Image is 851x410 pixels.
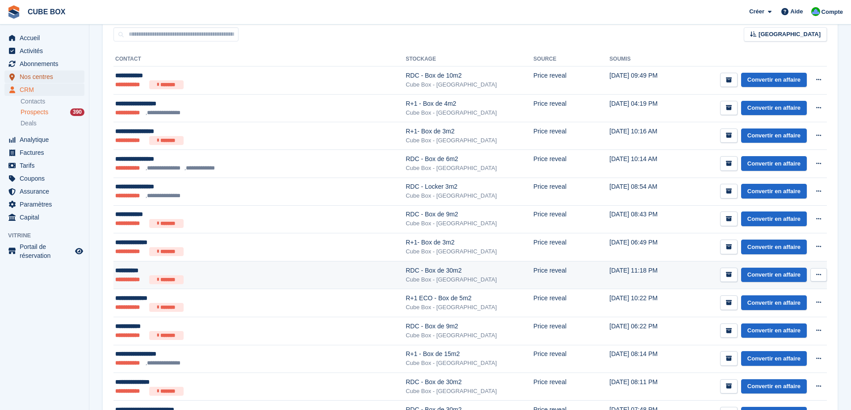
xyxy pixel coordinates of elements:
[4,211,84,224] a: menu
[406,266,533,275] div: RDC - Box de 30m2
[406,52,533,66] th: Stockage
[406,136,533,145] div: Cube Box - [GEOGRAPHIC_DATA]
[4,242,84,260] a: menu
[533,205,609,233] td: Price reveal
[406,303,533,312] div: Cube Box - [GEOGRAPHIC_DATA]
[609,233,677,261] td: [DATE] 06:49 PM
[21,119,37,128] span: Deals
[609,373,677,401] td: [DATE] 08:11 PM
[4,83,84,96] a: menu
[20,242,73,260] span: Portail de réservation
[533,52,609,66] th: Source
[609,66,677,95] td: [DATE] 09:49 PM
[20,32,73,44] span: Accueil
[406,99,533,108] div: R+1 - Box de 4m2
[20,185,73,198] span: Assurance
[609,345,677,373] td: [DATE] 08:14 PM
[790,7,803,16] span: Aide
[609,289,677,317] td: [DATE] 10:22 PM
[406,154,533,164] div: RDC - Box de 6m2
[741,184,807,199] a: Convertir en affaire
[533,373,609,401] td: Price reveal
[4,70,84,83] a: menu
[822,8,843,17] span: Compte
[406,322,533,331] div: RDC - Box de 9m2
[406,387,533,396] div: Cube Box - [GEOGRAPHIC_DATA]
[741,211,807,226] a: Convertir en affaire
[406,164,533,173] div: Cube Box - [GEOGRAPHIC_DATA]
[741,156,807,171] a: Convertir en affaire
[21,119,84,128] a: Deals
[406,331,533,340] div: Cube Box - [GEOGRAPHIC_DATA]
[741,240,807,254] a: Convertir en affaire
[4,198,84,211] a: menu
[20,172,73,185] span: Coupons
[4,133,84,146] a: menu
[4,172,84,185] a: menu
[7,5,21,19] img: stora-icon-8386f47178a22dfd0bd8f6a31ec36ba5ce8667c1dd55bd0f319d3a0aa187defe.svg
[533,66,609,95] td: Price reveal
[4,32,84,44] a: menu
[406,275,533,284] div: Cube Box - [GEOGRAPHIC_DATA]
[406,294,533,303] div: R+1 ECO - Box de 5m2
[4,146,84,159] a: menu
[21,108,48,116] span: Prospects
[406,182,533,191] div: RDC - Locker 3m2
[74,246,84,257] a: Boutique d'aperçu
[21,97,84,106] a: Contacts
[4,185,84,198] a: menu
[741,323,807,338] a: Convertir en affaire
[406,247,533,256] div: Cube Box - [GEOGRAPHIC_DATA]
[70,108,84,116] div: 390
[533,289,609,317] td: Price reveal
[533,345,609,373] td: Price reveal
[406,191,533,200] div: Cube Box - [GEOGRAPHIC_DATA]
[741,295,807,310] a: Convertir en affaire
[741,73,807,87] a: Convertir en affaire
[406,108,533,117] div: Cube Box - [GEOGRAPHIC_DATA]
[609,317,677,345] td: [DATE] 06:22 PM
[749,7,764,16] span: Créer
[533,150,609,178] td: Price reveal
[533,261,609,289] td: Price reveal
[20,159,73,172] span: Tarifs
[8,231,89,240] span: Vitrine
[533,178,609,205] td: Price reveal
[533,122,609,150] td: Price reveal
[406,80,533,89] div: Cube Box - [GEOGRAPHIC_DATA]
[406,210,533,219] div: RDC - Box de 9m2
[741,128,807,143] a: Convertir en affaire
[533,94,609,122] td: Price reveal
[811,7,820,16] img: Cube Box
[20,211,73,224] span: Capital
[609,261,677,289] td: [DATE] 11:18 PM
[609,150,677,178] td: [DATE] 10:14 AM
[406,238,533,247] div: R+1- Box de 3m2
[20,133,73,146] span: Analytique
[20,83,73,96] span: CRM
[20,70,73,83] span: Nos centres
[533,317,609,345] td: Price reveal
[20,198,73,211] span: Paramètres
[20,58,73,70] span: Abonnements
[406,127,533,136] div: R+1- Box de 3m2
[113,52,406,66] th: Contact
[741,379,807,394] a: Convertir en affaire
[741,268,807,282] a: Convertir en affaire
[406,359,533,368] div: Cube Box - [GEOGRAPHIC_DATA]
[20,146,73,159] span: Factures
[406,219,533,228] div: Cube Box - [GEOGRAPHIC_DATA]
[741,351,807,366] a: Convertir en affaire
[759,30,821,39] span: [GEOGRAPHIC_DATA]
[20,45,73,57] span: Activités
[609,94,677,122] td: [DATE] 04:19 PM
[609,205,677,233] td: [DATE] 08:43 PM
[741,101,807,116] a: Convertir en affaire
[406,71,533,80] div: RDC - Box de 10m2
[4,45,84,57] a: menu
[609,52,677,66] th: Soumis
[609,122,677,150] td: [DATE] 10:16 AM
[609,178,677,205] td: [DATE] 08:54 AM
[406,377,533,387] div: RDC - Box de 30m2
[533,233,609,261] td: Price reveal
